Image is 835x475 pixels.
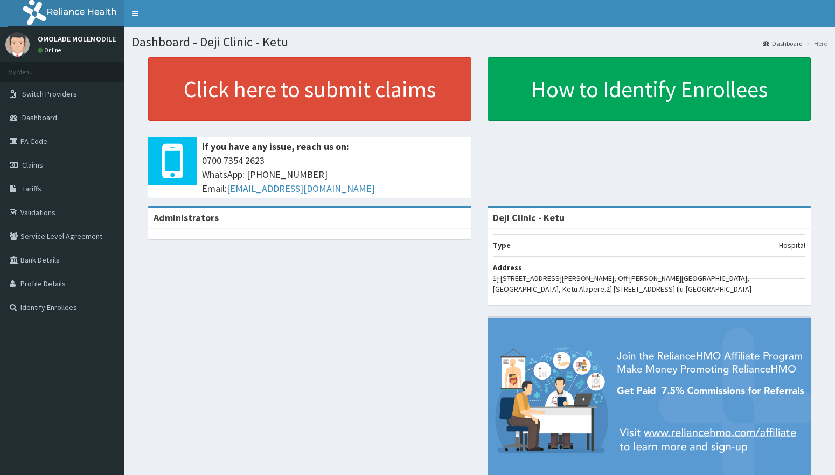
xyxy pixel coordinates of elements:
p: Hospital [779,240,805,251]
b: Type [493,240,511,250]
span: Claims [22,160,43,170]
p: OMOLADE MOLEMODILE [38,35,116,43]
a: [EMAIL_ADDRESS][DOMAIN_NAME] [227,182,375,195]
b: Address [493,263,522,272]
h1: Dashboard - Deji Clinic - Ketu [132,35,827,49]
a: How to Identify Enrollees [488,57,811,121]
img: User Image [5,32,30,57]
span: Tariffs [22,184,41,194]
span: 0700 7354 2623 WhatsApp: [PHONE_NUMBER] Email: [202,154,466,195]
strong: Deji Clinic - Ketu [493,211,565,224]
a: Click here to submit claims [148,57,471,121]
li: Here [804,39,827,48]
p: 1] [STREET_ADDRESS][PERSON_NAME], Off [PERSON_NAME][GEOGRAPHIC_DATA], [GEOGRAPHIC_DATA], Ketu Ala... [493,273,805,294]
a: Dashboard [763,39,803,48]
b: If you have any issue, reach us on: [202,140,349,153]
span: Switch Providers [22,89,77,99]
b: Administrators [154,211,219,224]
span: Dashboard [22,113,57,122]
a: Online [38,46,64,54]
